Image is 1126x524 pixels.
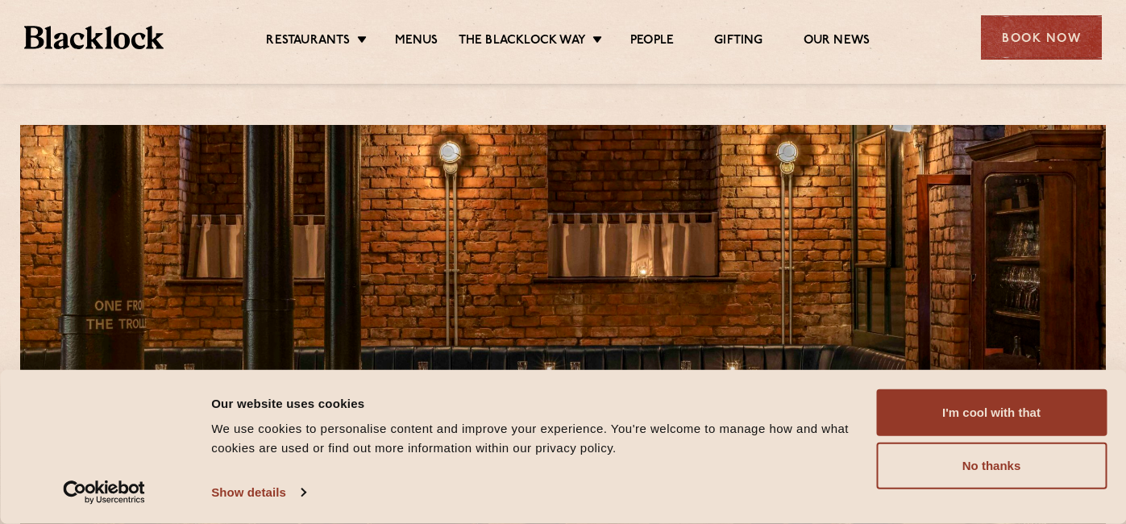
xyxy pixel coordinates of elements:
a: People [630,33,674,51]
button: I'm cool with that [876,389,1107,436]
a: The Blacklock Way [459,33,586,51]
div: Book Now [981,15,1102,60]
a: Our News [804,33,870,51]
img: BL_Textured_Logo-footer-cropped.svg [24,26,164,49]
a: Usercentrics Cookiebot - opens in a new window [34,480,175,505]
a: Show details [211,480,305,505]
div: We use cookies to personalise content and improve your experience. You're welcome to manage how a... [211,419,858,458]
button: No thanks [876,443,1107,489]
a: Gifting [714,33,762,51]
div: Our website uses cookies [211,393,858,413]
a: Restaurants [266,33,350,51]
a: Menus [395,33,438,51]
